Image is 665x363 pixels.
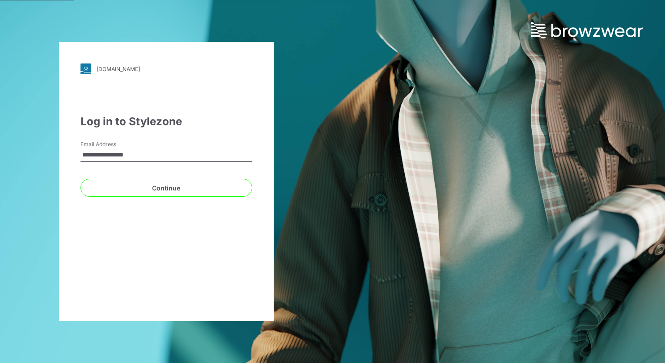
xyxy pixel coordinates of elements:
button: Continue [80,179,252,197]
div: [DOMAIN_NAME] [97,66,140,72]
img: browzwear-logo.73288ffb.svg [531,22,643,38]
label: Email Address [80,140,143,148]
a: [DOMAIN_NAME] [80,63,252,74]
div: Log in to Stylezone [80,114,252,130]
img: svg+xml;base64,PHN2ZyB3aWR0aD0iMjgiIGhlaWdodD0iMjgiIHZpZXdCb3g9IjAgMCAyOCAyOCIgZmlsbD0ibm9uZSIgeG... [80,63,91,74]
